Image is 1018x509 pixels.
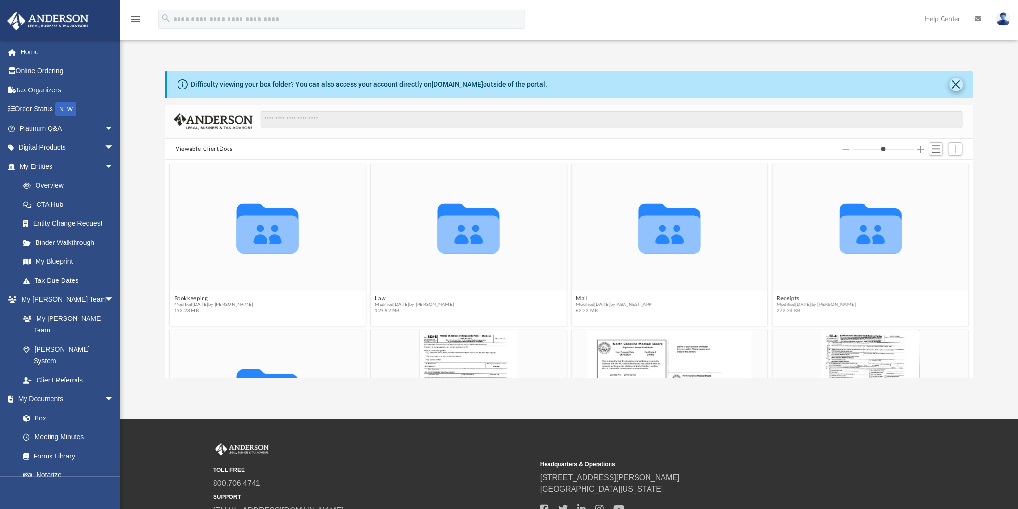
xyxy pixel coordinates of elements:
[13,446,119,466] a: Forms Library
[777,295,856,302] button: Receipts
[13,309,119,340] a: My [PERSON_NAME] Team
[55,102,76,116] div: NEW
[213,466,534,474] small: TOLL FREE
[917,146,924,153] button: Increase column size
[174,308,254,314] span: 192.28 MB
[191,79,547,89] div: Difficulty viewing your box folder? You can also access your account directly on outside of the p...
[540,460,861,469] small: Headquarters & Operations
[7,62,128,81] a: Online Ordering
[843,146,850,153] button: Decrease column size
[13,428,124,447] a: Meeting Minutes
[853,146,915,153] input: Column size
[174,295,254,302] button: Bookkeeping
[777,308,856,314] span: 272.34 KB
[576,302,652,308] span: Modified [DATE] by ABA_NEST_APP
[13,466,124,485] a: Notarize
[7,42,128,62] a: Home
[375,302,455,308] span: Modified [DATE] by [PERSON_NAME]
[13,214,128,233] a: Entity Change Request
[104,157,124,177] span: arrow_drop_down
[950,78,963,91] button: Close
[176,145,232,153] button: Viewable-ClientDocs
[165,160,973,378] div: grid
[375,295,455,302] button: Law
[174,302,254,308] span: Modified [DATE] by [PERSON_NAME]
[104,290,124,310] span: arrow_drop_down
[13,340,124,370] a: [PERSON_NAME] System
[777,302,856,308] span: Modified [DATE] by [PERSON_NAME]
[104,119,124,139] span: arrow_drop_down
[13,271,128,290] a: Tax Due Dates
[4,12,91,30] img: Anderson Advisors Platinum Portal
[213,479,260,487] a: 800.706.4741
[7,138,128,157] a: Digital Productsarrow_drop_down
[13,233,128,252] a: Binder Walkthrough
[13,408,119,428] a: Box
[13,252,124,271] a: My Blueprint
[7,80,128,100] a: Tax Organizers
[929,142,943,156] button: Switch to List View
[13,176,128,195] a: Overview
[104,390,124,409] span: arrow_drop_down
[7,390,124,409] a: My Documentsarrow_drop_down
[432,80,483,88] a: [DOMAIN_NAME]
[13,195,128,214] a: CTA Hub
[7,157,128,176] a: My Entitiesarrow_drop_down
[996,12,1011,26] img: User Pic
[213,443,271,456] img: Anderson Advisors Platinum Portal
[540,473,680,482] a: [STREET_ADDRESS][PERSON_NAME]
[213,493,534,501] small: SUPPORT
[375,308,455,314] span: 129.92 MB
[7,290,124,309] a: My [PERSON_NAME] Teamarrow_drop_down
[104,138,124,158] span: arrow_drop_down
[13,370,124,390] a: Client Referrals
[7,119,128,138] a: Platinum Q&Aarrow_drop_down
[540,485,663,493] a: [GEOGRAPHIC_DATA][US_STATE]
[576,295,652,302] button: Mail
[130,18,141,25] a: menu
[130,13,141,25] i: menu
[576,308,652,314] span: 62.32 MB
[261,111,963,129] input: Search files and folders
[7,100,128,119] a: Order StatusNEW
[948,142,963,156] button: Add
[161,13,171,24] i: search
